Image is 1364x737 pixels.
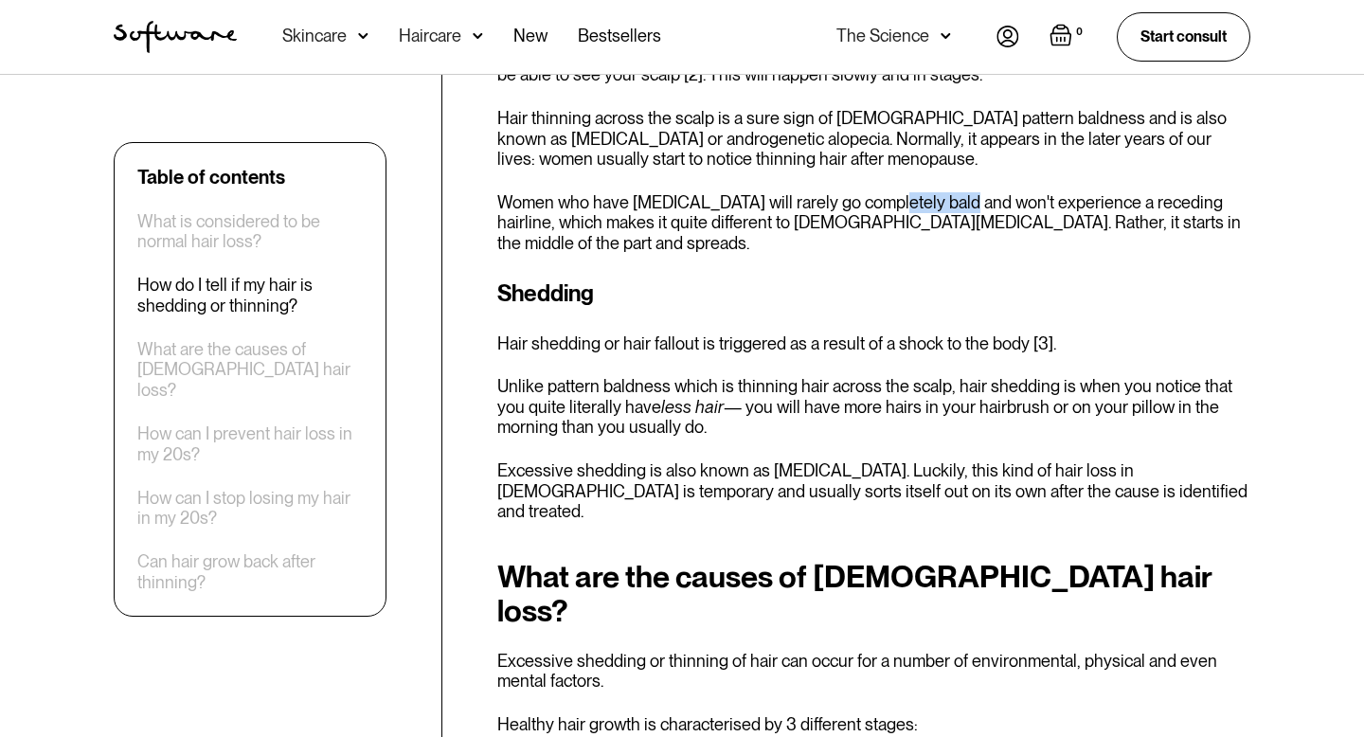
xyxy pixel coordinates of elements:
[282,27,347,45] div: Skincare
[497,651,1250,692] p: Excessive shedding or thinning of hair can occur for a number of environmental, physical and even...
[497,108,1250,170] p: Hair thinning across the scalp is a sure sign of [DEMOGRAPHIC_DATA] pattern baldness and is also ...
[497,376,1250,438] p: Unlike pattern baldness which is thinning hair across the scalp, hair shedding is when you notice...
[497,192,1250,254] p: Women who have [MEDICAL_DATA] will rarely go completely bald and won't experience a receding hair...
[137,488,363,529] a: How can I stop losing my hair in my 20s?
[497,277,1250,311] h3: Shedding
[661,397,724,417] em: less hair
[836,27,929,45] div: The Science
[358,27,368,45] img: arrow down
[114,21,237,53] img: Software Logo
[1117,12,1250,61] a: Start consult
[941,27,951,45] img: arrow down
[473,27,483,45] img: arrow down
[1072,24,1086,41] div: 0
[137,339,363,401] a: What are the causes of [DEMOGRAPHIC_DATA] hair loss?
[137,211,363,252] a: What is considered to be normal hair loss?
[114,21,237,53] a: home
[399,27,461,45] div: Haircare
[137,552,363,593] a: Can hair grow back after thinning?
[497,333,1250,354] p: Hair shedding or hair fallout is triggered as a result of a shock to the body [3].
[137,276,363,316] a: How do I tell if my hair is shedding or thinning?
[497,560,1250,628] h2: What are the causes of [DEMOGRAPHIC_DATA] hair loss?
[137,423,363,464] a: How can I prevent hair loss in my 20s?
[137,166,285,189] div: Table of contents
[497,714,1250,735] p: Healthy hair growth is characterised by 3 different stages:
[497,460,1250,522] p: Excessive shedding is also known as [MEDICAL_DATA]. Luckily, this kind of hair loss in [DEMOGRAPH...
[1050,24,1086,50] a: Open empty cart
